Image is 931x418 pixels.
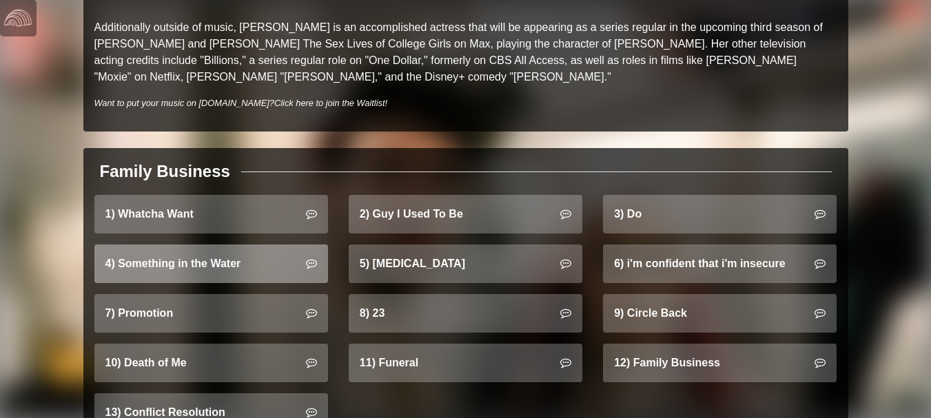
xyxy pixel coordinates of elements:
a: 4) Something in the Water [94,244,328,283]
a: 2) Guy I Used To Be [349,195,582,233]
a: 3) Do [603,195,837,233]
a: 1) Whatcha Want [94,195,328,233]
div: Family Business [100,159,230,184]
a: 11) Funeral [349,344,582,382]
a: 7) Promotion [94,294,328,333]
a: Click here to join the Waitlist! [274,98,387,108]
a: 9) Circle Back [603,294,837,333]
a: 6) i'm confident that i'm insecure [603,244,837,283]
a: 8) 23 [349,294,582,333]
i: Want to put your music on [DOMAIN_NAME]? [94,98,388,108]
a: 10) Death of Me [94,344,328,382]
img: logo-white-4c48a5e4bebecaebe01ca5a9d34031cfd3d4ef9ae749242e8c4bf12ef99f53e8.png [4,4,32,32]
a: 5) [MEDICAL_DATA] [349,244,582,283]
a: 12) Family Business [603,344,837,382]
